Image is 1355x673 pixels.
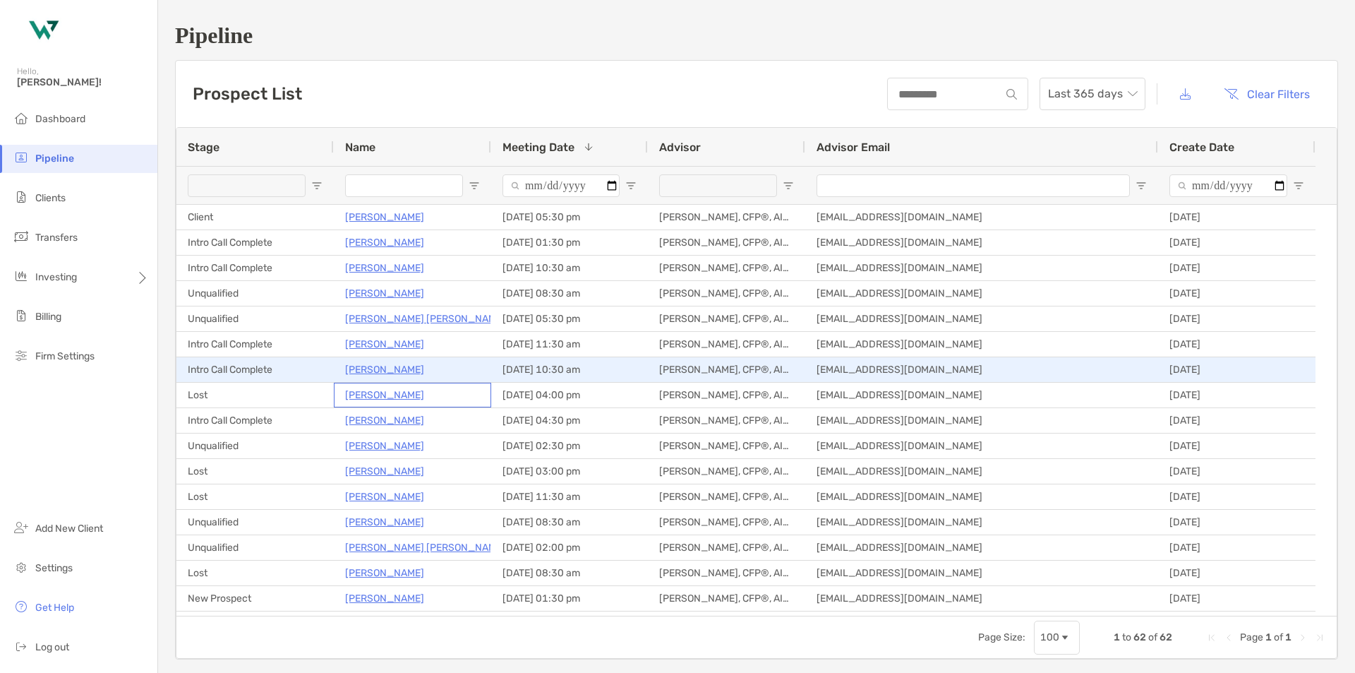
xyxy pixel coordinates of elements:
div: [DATE] [1158,383,1315,407]
button: Open Filter Menu [1136,180,1147,191]
div: [EMAIL_ADDRESS][DOMAIN_NAME] [805,459,1158,484]
img: dashboard icon [13,109,30,126]
div: [PERSON_NAME], CFP®, AIF®, CRPC™ [648,586,805,611]
span: Page [1240,631,1263,643]
div: [DATE] [1158,459,1315,484]
div: [EMAIL_ADDRESS][DOMAIN_NAME] [805,535,1158,560]
a: [PERSON_NAME] [PERSON_NAME] [PERSON_NAME] [345,539,586,556]
a: [PERSON_NAME] [345,361,424,379]
img: clients icon [13,189,30,206]
div: [DATE] 10:30 am [491,357,648,382]
a: [PERSON_NAME] [345,285,424,302]
div: [DATE] 02:30 pm [491,434,648,458]
div: [PERSON_NAME], CFP®, AIF®, CRPC™ [648,230,805,255]
div: Page Size: [978,631,1025,643]
span: of [1148,631,1157,643]
div: [DATE] 02:00 pm [491,535,648,560]
div: [DATE] [1158,205,1315,230]
img: pipeline icon [13,149,30,166]
img: transfers icon [13,228,30,245]
button: Open Filter Menu [625,180,637,191]
h1: Pipeline [175,23,1338,49]
span: Create Date [1169,141,1234,154]
div: [EMAIL_ADDRESS][DOMAIN_NAME] [805,357,1158,382]
div: [PERSON_NAME], CFP®, AIF®, CRPC™ [648,332,805,357]
p: [PERSON_NAME] [345,234,424,251]
div: [PERSON_NAME], CFP®, AIF®, CRPC™ [648,281,805,306]
div: [EMAIL_ADDRESS][DOMAIN_NAME] [805,383,1158,407]
span: Add New Client [35,523,103,535]
div: Previous Page [1223,632,1234,643]
div: Intro Call Complete [176,357,334,382]
div: [EMAIL_ADDRESS][DOMAIN_NAME] [805,205,1158,230]
img: logout icon [13,638,30,655]
img: firm-settings icon [13,347,30,364]
div: [PERSON_NAME], CFP®, AIF®, CRPC™ [648,561,805,585]
div: [EMAIL_ADDRESS][DOMAIN_NAME] [805,408,1158,433]
div: Page Size [1034,621,1080,655]
div: Lost [176,561,334,585]
span: to [1122,631,1131,643]
a: [PERSON_NAME] [345,386,424,404]
a: [PERSON_NAME] [345,615,424,633]
div: 100 [1040,631,1059,643]
span: 1 [1114,631,1120,643]
input: Advisor Email Filter Input [817,174,1130,197]
p: [PERSON_NAME] [345,412,424,429]
span: [PERSON_NAME]! [17,76,149,88]
span: Name [345,141,375,154]
div: [EMAIL_ADDRESS][DOMAIN_NAME] [805,484,1158,509]
div: [DATE] 01:30 pm [491,586,648,611]
div: First Page [1206,632,1217,643]
p: [PERSON_NAME] [PERSON_NAME] [345,310,505,328]
div: Last Page [1314,632,1325,643]
span: Get Help [35,602,74,614]
button: Clear Filters [1213,78,1320,109]
div: [DATE] [1158,256,1315,280]
div: Lost [176,484,334,509]
div: [DATE] [1158,230,1315,255]
p: [PERSON_NAME] [345,335,424,353]
input: Meeting Date Filter Input [502,174,620,197]
div: [DATE] 04:30 pm [491,408,648,433]
div: [PERSON_NAME], CFP®, AIF®, CRPC™ [648,612,805,636]
div: [DATE] [1158,306,1315,331]
div: [EMAIL_ADDRESS][DOMAIN_NAME] [805,281,1158,306]
span: Clients [35,192,66,204]
div: [DATE] [1158,408,1315,433]
p: [PERSON_NAME] [345,437,424,455]
div: Lost [176,459,334,484]
div: Unqualified [176,434,334,458]
div: [EMAIL_ADDRESS][DOMAIN_NAME] [805,230,1158,255]
div: [PERSON_NAME], CFP®, AIF®, CRPC™ [648,408,805,433]
div: [DATE] [1158,510,1315,535]
img: add_new_client icon [13,519,30,536]
span: 1 [1285,631,1291,643]
span: Last 365 days [1048,78,1137,109]
div: [DATE] [1158,434,1315,458]
div: Unqualified [176,281,334,306]
div: Client [176,612,334,636]
div: [DATE] [1158,612,1315,636]
div: [DATE] [1158,484,1315,509]
p: [PERSON_NAME] [345,208,424,226]
div: Unqualified [176,510,334,535]
img: investing icon [13,268,30,285]
div: [PERSON_NAME], CFP®, AIF®, CRPC™ [648,510,805,535]
div: [EMAIL_ADDRESS][DOMAIN_NAME] [805,612,1158,636]
span: Meeting Date [502,141,574,154]
h3: Prospect List [193,84,302,104]
div: [EMAIL_ADDRESS][DOMAIN_NAME] [805,306,1158,331]
span: 62 [1160,631,1172,643]
span: Transfers [35,232,78,244]
p: [PERSON_NAME] [345,590,424,607]
div: [PERSON_NAME], CFP®, AIF®, CRPC™ [648,306,805,331]
div: Intro Call Complete [176,408,334,433]
input: Create Date Filter Input [1169,174,1287,197]
img: Zoe Logo [17,6,68,56]
button: Open Filter Menu [469,180,480,191]
a: [PERSON_NAME] [345,513,424,531]
div: [DATE] 10:30 am [491,256,648,280]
